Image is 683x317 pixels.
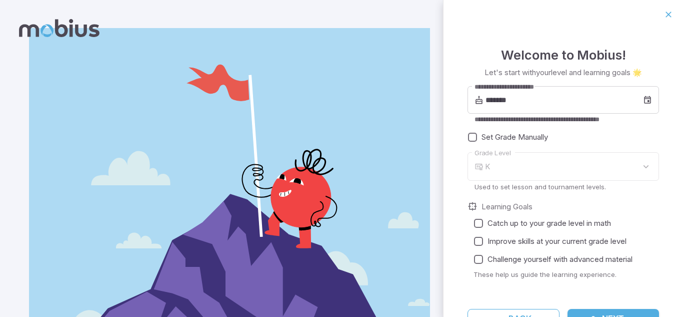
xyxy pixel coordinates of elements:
span: Set Grade Manually [481,132,548,143]
p: These help us guide the learning experience. [473,270,659,279]
span: Challenge yourself with advanced material [487,254,632,265]
h4: Welcome to Mobius! [501,45,626,65]
p: Used to set lesson and tournament levels. [474,182,652,191]
label: Learning Goals [481,201,532,212]
p: Let's start with your level and learning goals 🌟 [484,67,642,78]
label: Grade Level [474,148,511,158]
div: K [485,152,659,181]
span: Improve skills at your current grade level [487,236,626,247]
span: Catch up to your grade level in math [487,218,611,229]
